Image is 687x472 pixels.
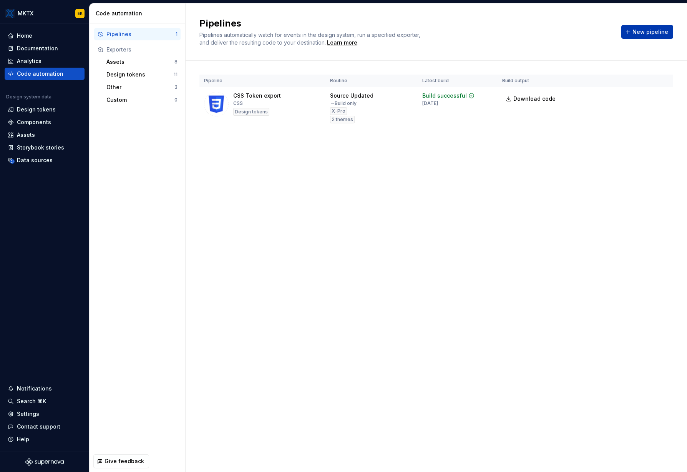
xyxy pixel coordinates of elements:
div: Notifications [17,385,52,392]
div: Components [17,118,51,126]
div: Other [106,83,174,91]
th: Routine [325,75,418,87]
div: Search ⌘K [17,397,46,405]
div: 8 [174,59,178,65]
div: Assets [106,58,174,66]
button: MKTXEK [2,5,88,22]
a: Learn more [327,39,357,47]
div: 1 [176,31,178,37]
button: Contact support [5,420,85,433]
div: Exporters [106,46,178,53]
a: Documentation [5,42,85,55]
span: Give feedback [105,457,144,465]
th: Build output [498,75,565,87]
a: Assets [5,129,85,141]
a: Download code [502,92,561,106]
div: [DATE] [422,100,438,106]
a: Analytics [5,55,85,67]
a: Code automation [5,68,85,80]
div: EK [78,10,83,17]
span: 2 themes [332,116,353,123]
div: Design system data [6,94,51,100]
div: 11 [174,71,178,78]
a: Design tokens [5,103,85,116]
button: Search ⌘K [5,395,85,407]
div: Documentation [17,45,58,52]
div: Data sources [17,156,53,164]
div: Code automation [17,70,63,78]
button: Design tokens11 [103,68,181,81]
button: New pipeline [621,25,673,39]
th: Pipeline [199,75,325,87]
a: Settings [5,408,85,420]
div: Build successful [422,92,467,100]
a: Home [5,30,85,42]
div: 0 [174,97,178,103]
div: Help [17,435,29,443]
div: Source Updated [330,92,373,100]
button: Custom0 [103,94,181,106]
span: . [326,40,358,46]
button: Help [5,433,85,445]
div: Home [17,32,32,40]
a: Components [5,116,85,128]
span: Pipelines automatically watch for events in the design system, run a specified exporter, and deli... [199,32,422,46]
button: Other3 [103,81,181,93]
div: 3 [174,84,178,90]
span: New pipeline [632,28,668,36]
div: Analytics [17,57,41,65]
div: CSS [233,100,243,106]
div: Design tokens [17,106,56,113]
th: Latest build [418,75,498,87]
div: Design tokens [233,108,269,116]
div: Custom [106,96,174,104]
div: Code automation [96,10,182,17]
h2: Pipelines [199,17,612,30]
button: Notifications [5,382,85,395]
button: Pipelines1 [94,28,181,40]
div: Pipelines [106,30,176,38]
div: Storybook stories [17,144,64,151]
span: Download code [513,95,556,103]
div: Settings [17,410,39,418]
svg: Supernova Logo [25,458,64,466]
img: 6599c211-2218-4379-aa47-474b768e6477.png [5,9,15,18]
div: MKTX [18,10,33,17]
div: Contact support [17,423,60,430]
div: CSS Token export [233,92,281,100]
a: Storybook stories [5,141,85,154]
button: Assets8 [103,56,181,68]
a: Data sources [5,154,85,166]
div: → Build only [330,100,357,106]
button: Give feedback [93,454,149,468]
div: Assets [17,131,35,139]
div: Design tokens [106,71,174,78]
div: X-Pro [330,107,347,115]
